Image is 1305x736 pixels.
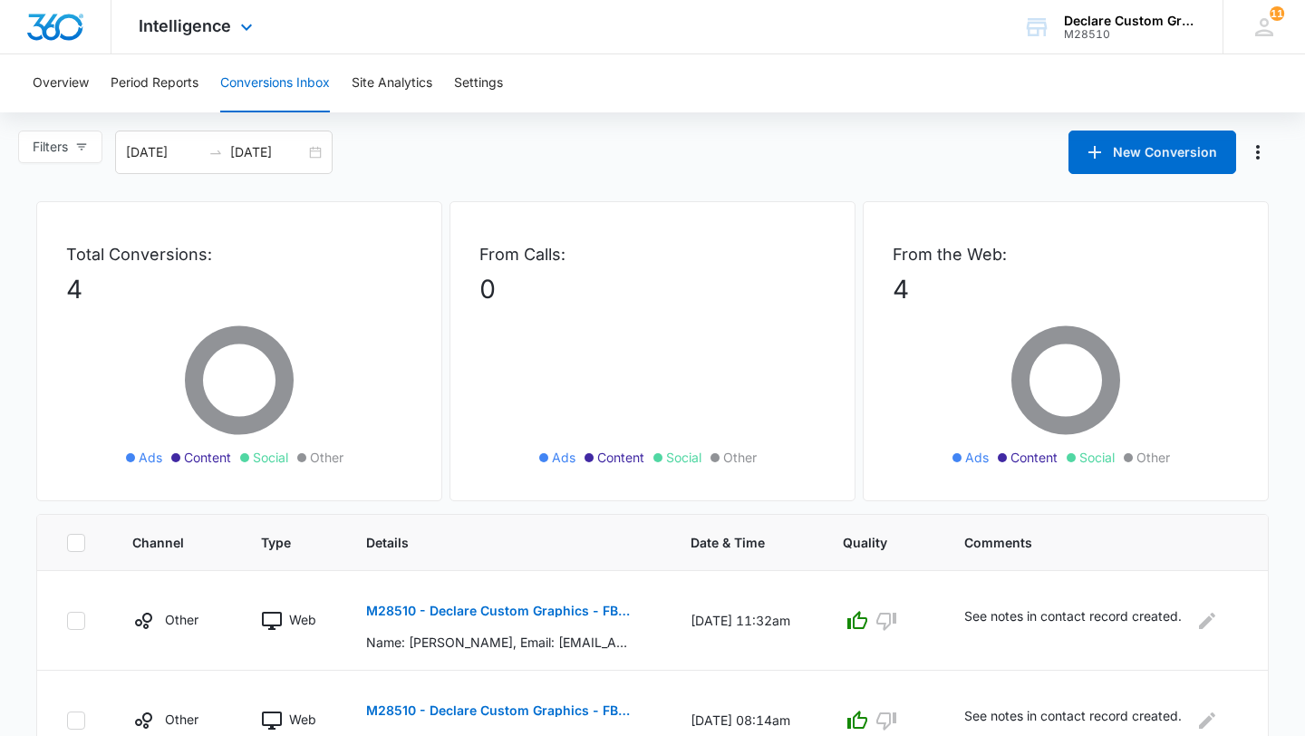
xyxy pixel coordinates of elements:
[893,242,1239,266] p: From the Web:
[289,610,316,629] p: Web
[253,448,288,467] span: Social
[454,54,503,112] button: Settings
[1064,28,1196,41] div: account id
[220,54,330,112] button: Conversions Inbox
[843,533,894,552] span: Quality
[1270,6,1284,21] div: notifications count
[366,704,630,717] p: M28510 - Declare Custom Graphics - FB - Lead Gen
[1064,14,1196,28] div: account name
[126,142,201,162] input: Start date
[208,145,223,160] span: swap-right
[165,610,198,629] p: Other
[18,131,102,163] button: Filters
[184,448,231,467] span: Content
[965,448,989,467] span: Ads
[669,571,821,671] td: [DATE] 11:32am
[552,448,575,467] span: Ads
[723,448,757,467] span: Other
[1010,448,1058,467] span: Content
[893,270,1239,308] p: 4
[352,54,432,112] button: Site Analytics
[1079,448,1115,467] span: Social
[691,533,773,552] span: Date & Time
[597,448,644,467] span: Content
[165,710,198,729] p: Other
[366,533,621,552] span: Details
[1270,6,1284,21] span: 11
[964,533,1213,552] span: Comments
[366,589,630,633] button: M28510 - Declare Custom Graphics - FB - Lead Gen
[964,606,1182,635] p: See notes in contact record created.
[479,242,826,266] p: From Calls:
[964,706,1182,735] p: See notes in contact record created.
[366,605,630,617] p: M28510 - Declare Custom Graphics - FB - Lead Gen
[33,54,89,112] button: Overview
[33,137,68,157] span: Filters
[66,242,412,266] p: Total Conversions:
[208,145,223,160] span: to
[66,270,412,308] p: 4
[139,16,231,35] span: Intelligence
[366,633,630,652] p: Name: [PERSON_NAME], Email: [EMAIL_ADDRESS][DOMAIN_NAME], Phone: , Which Service: Vehicle Wraps
[289,710,316,729] p: Web
[1193,706,1222,735] button: Edit Comments
[230,142,305,162] input: End date
[1193,606,1222,635] button: Edit Comments
[1136,448,1170,467] span: Other
[366,689,630,732] button: M28510 - Declare Custom Graphics - FB - Lead Gen
[139,448,162,467] span: Ads
[132,533,191,552] span: Channel
[666,448,701,467] span: Social
[1068,131,1236,174] button: New Conversion
[261,533,296,552] span: Type
[479,270,826,308] p: 0
[310,448,343,467] span: Other
[1243,138,1272,167] button: Manage Numbers
[111,54,198,112] button: Period Reports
